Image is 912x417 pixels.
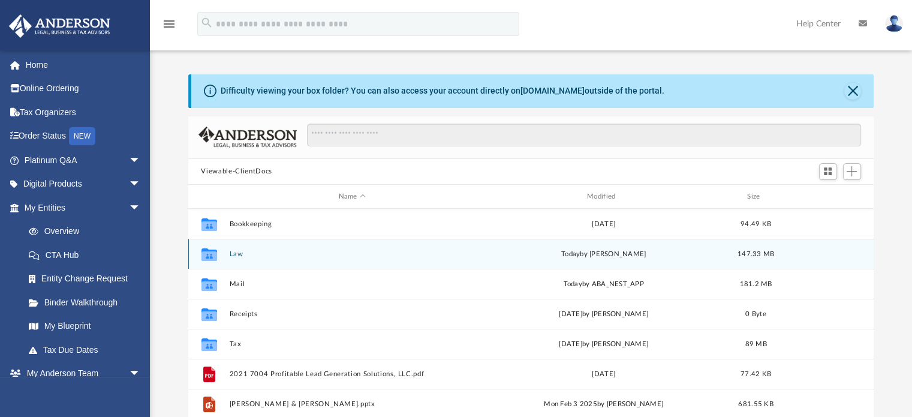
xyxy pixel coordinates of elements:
[229,370,475,378] button: 2021 7004 Profitable Lead Generation Solutions, LLC.pdf
[885,15,903,32] img: User Pic
[480,249,726,260] div: by [PERSON_NAME]
[229,250,475,258] button: Law
[785,191,869,202] div: id
[480,399,726,410] div: Mon Feb 3 2025 by [PERSON_NAME]
[8,362,153,386] a: My Anderson Teamarrow_drop_down
[740,221,770,227] span: 94.49 KB
[221,85,664,97] div: Difficulty viewing your box folder? You can also access your account directly on outside of the p...
[17,267,159,291] a: Entity Change Request
[193,191,223,202] div: id
[480,309,726,320] div: [DATE] by [PERSON_NAME]
[17,338,159,362] a: Tax Due Dates
[8,124,159,149] a: Order StatusNEW
[561,251,579,257] span: today
[5,14,114,38] img: Anderson Advisors Platinum Portal
[17,290,159,314] a: Binder Walkthrough
[8,148,159,172] a: Platinum Q&Aarrow_drop_down
[201,166,272,177] button: Viewable-ClientDocs
[69,127,95,145] div: NEW
[563,281,582,287] span: today
[745,341,766,347] span: 89 MB
[480,339,726,350] div: [DATE] by [PERSON_NAME]
[162,17,176,31] i: menu
[8,172,159,196] a: Digital Productsarrow_drop_down
[8,196,159,220] a: My Entitiesarrow_drop_down
[740,371,770,377] span: 77.42 KB
[129,362,153,386] span: arrow_drop_down
[129,196,153,220] span: arrow_drop_down
[17,243,159,267] a: CTA Hub
[129,172,153,197] span: arrow_drop_down
[307,124,860,146] input: Search files and folders
[739,281,772,287] span: 181.2 MB
[8,53,159,77] a: Home
[200,16,213,29] i: search
[229,310,475,318] button: Receipts
[480,219,726,230] div: [DATE]
[745,311,766,317] span: 0 Byte
[8,100,159,124] a: Tax Organizers
[819,163,837,180] button: Switch to Grid View
[737,251,773,257] span: 147.33 MB
[480,191,727,202] div: Modified
[162,23,176,31] a: menu
[8,77,159,101] a: Online Ordering
[520,86,585,95] a: [DOMAIN_NAME]
[229,280,475,288] button: Mail
[480,369,726,380] div: [DATE]
[229,340,475,348] button: Tax
[738,401,773,407] span: 681.55 KB
[17,220,159,244] a: Overview
[732,191,779,202] div: Size
[228,191,475,202] div: Name
[129,148,153,173] span: arrow_drop_down
[480,279,726,290] div: by ABA_NEST_APP
[843,163,861,180] button: Add
[229,220,475,228] button: Bookkeeping
[17,314,153,338] a: My Blueprint
[844,83,861,100] button: Close
[229,400,475,408] button: [PERSON_NAME] & [PERSON_NAME].pptx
